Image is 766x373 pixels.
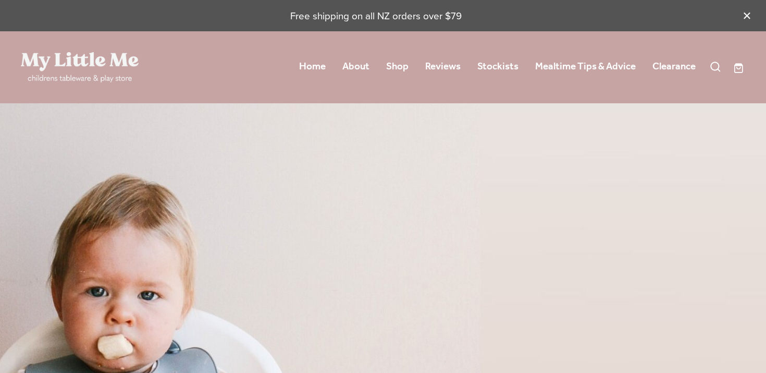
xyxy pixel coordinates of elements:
a: My Little Me Ltd homepage [21,52,166,82]
a: Shop [386,57,409,76]
a: Home [299,57,326,76]
p: Free shipping on all NZ orders over $79 [21,9,731,23]
a: Stockists [477,57,518,76]
a: About [342,57,369,76]
a: Reviews [425,57,461,76]
a: Clearance [652,57,696,76]
a: Mealtime Tips & Advice [535,57,636,76]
